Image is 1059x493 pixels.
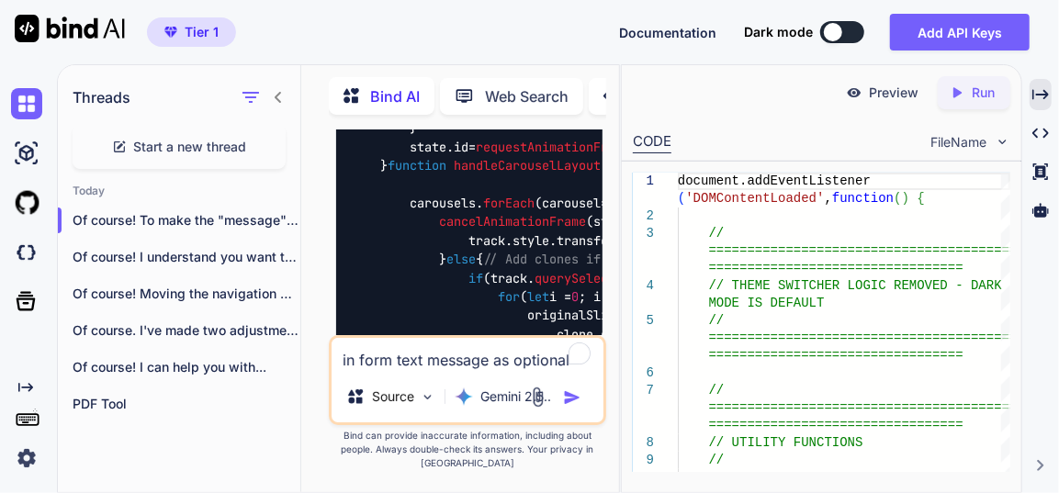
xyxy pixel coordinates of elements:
img: settings [11,443,42,474]
span: ========================================= [709,470,1025,485]
img: premium [164,27,177,38]
span: Start a new thread [134,138,247,156]
div: 9 [633,452,654,469]
span: FileName [931,133,987,151]
img: icon [563,388,581,407]
span: ================================= [709,261,963,275]
span: ========================================= [709,331,1025,345]
p: Of course! I understand you want to... [73,248,300,266]
span: for [498,288,520,305]
span: // [709,226,725,241]
div: 3 [633,225,654,242]
p: Gemini 2.5.. [480,387,551,406]
span: // [709,383,725,398]
div: 5 [633,312,654,330]
button: Documentation [619,23,716,42]
span: id [454,139,468,155]
div: 8 [633,434,654,452]
span: else [446,252,476,268]
span: Documentation [619,25,716,40]
span: // [709,453,725,467]
p: Of course! I can help you with... [73,358,300,376]
span: 'DOMContentLoaded' [686,191,825,206]
span: ================================= [709,418,963,432]
img: preview [846,84,862,101]
span: function [388,158,446,174]
div: 7 [633,382,654,399]
span: style [513,232,549,249]
p: PDF Tool [73,395,300,413]
span: forEach [483,195,535,211]
span: function [832,191,894,206]
img: ai-studio [11,138,42,169]
span: ( [678,191,685,206]
div: CODE [633,131,671,153]
img: Gemini 2.5 Pro [455,387,473,406]
h2: Today [58,184,300,198]
img: darkCloudIdeIcon [11,237,42,268]
img: Bind AI [15,15,125,42]
div: 6 [633,364,654,382]
span: transform [557,232,623,249]
span: MODE IS DEFAULT [709,296,825,310]
p: Of course. I've made two adjustments to... [73,321,300,340]
span: // THEME SWITCHER LOGIC REMOVED - DARK [709,278,1002,293]
img: chevron down [995,134,1010,150]
p: Preview [870,84,919,102]
span: { [918,191,925,206]
img: attachment [527,387,548,408]
span: // Add clones if they don't exist [483,252,726,268]
span: ================================= [709,348,963,363]
span: let [527,288,549,305]
span: querySelectorAll [535,270,652,286]
div: 4 [633,277,654,295]
span: ) [902,191,909,206]
span: // UTILITY FUNCTIONS [709,435,863,450]
span: ========================================= [709,400,1025,415]
span: handleCarouselLayout [454,158,601,174]
span: ========================================= [709,243,1025,258]
span: => [542,195,615,211]
p: Of course! To make the "message" field i... [73,211,300,230]
button: premiumTier 1 [147,17,236,47]
span: ( [894,191,901,206]
span: requestAnimationFrame [476,139,630,155]
img: Pick Models [420,389,435,405]
span: Tier 1 [185,23,219,41]
p: Bind can provide inaccurate information, including about people. Always double-check its answers.... [329,429,606,470]
img: chat [11,88,42,119]
div: 1 [633,173,654,190]
span: , [825,191,832,206]
span: carousel [542,195,601,211]
span: classList [601,326,667,342]
span: Dark mode [744,23,813,41]
p: Source [372,387,414,406]
img: githubLight [11,187,42,218]
span: 0 [571,288,579,305]
span: // [709,313,725,328]
p: Run [973,84,996,102]
button: Add API Keys [890,14,1030,50]
h1: Threads [73,86,130,108]
p: Web Search [485,85,569,107]
span: document.addEventListener [678,174,871,188]
p: Bind AI [370,85,420,107]
div: 2 [633,207,654,225]
span: if [468,270,483,286]
span: cancelAnimationFrame [439,214,586,230]
p: Of course! Moving the navigation menu to... [73,285,300,303]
